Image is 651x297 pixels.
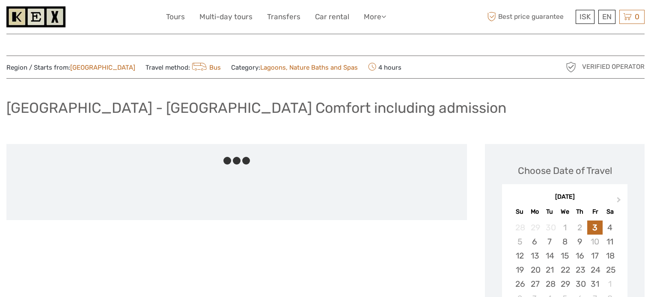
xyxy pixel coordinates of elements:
span: 4 hours [368,61,401,73]
div: Choose Monday, October 6th, 2025 [527,235,542,249]
div: Sa [603,206,618,218]
div: Choose Sunday, October 19th, 2025 [512,263,527,277]
div: Not available Thursday, October 2nd, 2025 [572,221,587,235]
div: [DATE] [502,193,627,202]
div: Choose Saturday, October 25th, 2025 [603,263,618,277]
div: Not available Friday, October 10th, 2025 [587,235,602,249]
div: Choose Friday, October 3rd, 2025 [587,221,602,235]
div: Tu [542,206,557,218]
div: Choose Tuesday, October 21st, 2025 [542,263,557,277]
div: Choose Saturday, October 11th, 2025 [603,235,618,249]
div: Choose Saturday, October 4th, 2025 [603,221,618,235]
span: 0 [633,12,641,21]
img: 1261-44dab5bb-39f8-40da-b0c2-4d9fce00897c_logo_small.jpg [6,6,65,27]
div: Choose Thursday, October 16th, 2025 [572,249,587,263]
div: Choose Wednesday, October 8th, 2025 [557,235,572,249]
div: Choose Friday, October 24th, 2025 [587,263,602,277]
div: Not available Wednesday, October 1st, 2025 [557,221,572,235]
div: Choose Saturday, November 1st, 2025 [603,277,618,291]
div: Choose Sunday, October 12th, 2025 [512,249,527,263]
a: Multi-day tours [199,11,253,23]
div: Not available Monday, September 29th, 2025 [527,221,542,235]
span: Travel method: [146,61,221,73]
div: Choose Date of Travel [518,164,612,177]
div: Mo [527,206,542,218]
a: Lagoons, Nature Baths and Spas [260,64,358,71]
div: Not available Sunday, September 28th, 2025 [512,221,527,235]
button: Next Month [613,195,627,209]
div: Su [512,206,527,218]
div: Choose Tuesday, October 28th, 2025 [542,277,557,291]
span: Category: [231,63,358,72]
div: Choose Wednesday, October 22nd, 2025 [557,263,572,277]
a: [GEOGRAPHIC_DATA] [70,64,135,71]
div: Choose Thursday, October 23rd, 2025 [572,263,587,277]
div: Choose Monday, October 13th, 2025 [527,249,542,263]
img: verified_operator_grey_128.png [564,60,578,74]
div: Choose Friday, October 17th, 2025 [587,249,602,263]
span: Best price guarantee [485,10,574,24]
div: EN [598,10,615,24]
div: Not available Sunday, October 5th, 2025 [512,235,527,249]
div: Choose Wednesday, October 29th, 2025 [557,277,572,291]
div: Choose Tuesday, October 14th, 2025 [542,249,557,263]
div: Not available Tuesday, September 30th, 2025 [542,221,557,235]
span: Region / Starts from: [6,63,135,72]
div: Choose Thursday, October 30th, 2025 [572,277,587,291]
a: Transfers [267,11,300,23]
a: Car rental [315,11,349,23]
span: ISK [580,12,591,21]
a: Bus [190,64,221,71]
div: Fr [587,206,602,218]
div: We [557,206,572,218]
div: Choose Sunday, October 26th, 2025 [512,277,527,291]
div: Th [572,206,587,218]
a: Tours [166,11,185,23]
div: Choose Monday, October 27th, 2025 [527,277,542,291]
h1: [GEOGRAPHIC_DATA] - [GEOGRAPHIC_DATA] Comfort including admission [6,99,506,117]
div: Choose Thursday, October 9th, 2025 [572,235,587,249]
div: Choose Friday, October 31st, 2025 [587,277,602,291]
div: Choose Monday, October 20th, 2025 [527,263,542,277]
div: Choose Saturday, October 18th, 2025 [603,249,618,263]
span: Verified Operator [582,62,645,71]
div: Choose Tuesday, October 7th, 2025 [542,235,557,249]
div: Choose Wednesday, October 15th, 2025 [557,249,572,263]
a: More [364,11,386,23]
